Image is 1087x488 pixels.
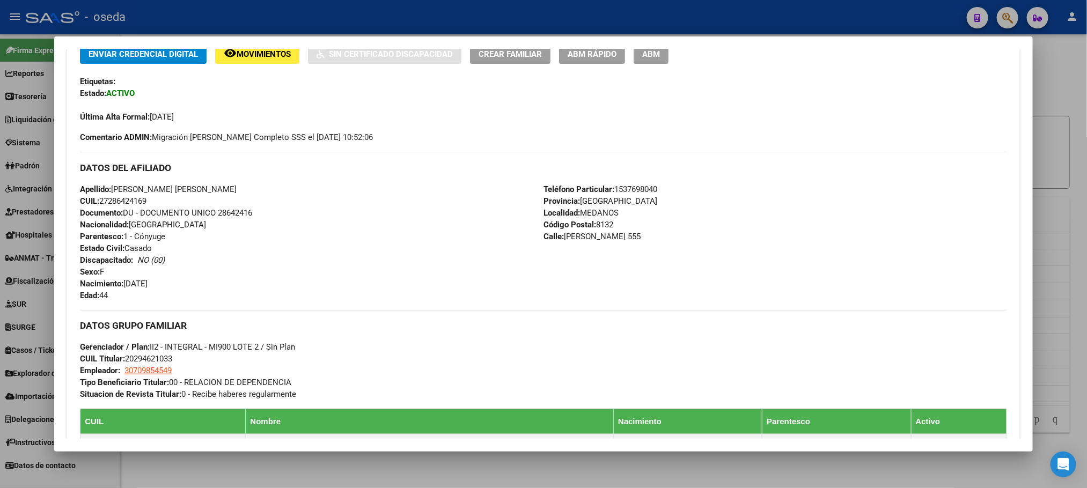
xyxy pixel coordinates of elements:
span: Sin Certificado Discapacidad [329,49,453,59]
button: Enviar Credencial Digital [80,44,207,64]
span: [GEOGRAPHIC_DATA] [80,220,206,230]
strong: Provincia: [543,196,580,206]
strong: Comentario ADMIN: [80,132,152,142]
strong: ACTIVO [106,88,135,98]
div: Open Intercom Messenger [1051,452,1076,477]
strong: Localidad: [543,208,580,218]
strong: Situacion de Revista Titular: [80,389,181,399]
button: ABM Rápido [559,44,625,64]
strong: Estado Civil: [80,243,124,253]
strong: Última Alta Formal: [80,112,150,122]
span: Migración [PERSON_NAME] Completo SSS el [DATE] 10:52:06 [80,131,373,143]
strong: Etiquetas: [80,77,115,86]
span: 8132 [543,220,613,230]
strong: Nacionalidad: [80,220,129,230]
strong: Código Postal: [543,220,596,230]
span: [DATE] [80,112,174,122]
span: F [80,267,104,277]
span: [PERSON_NAME] [PERSON_NAME] [80,184,237,194]
h3: DATOS DEL AFILIADO [80,162,1007,174]
strong: Estado: [80,88,106,98]
strong: Tipo Beneficiario Titular: [80,378,169,387]
span: MEDANOS [543,208,619,218]
span: 00 - RELACION DE DEPENDENCIA [80,378,291,387]
strong: Documento: [80,208,123,218]
span: ABM Rápido [568,49,616,59]
td: ARROSPIDE [PERSON_NAME] - [246,434,614,460]
span: Crear Familiar [479,49,542,59]
button: Sin Certificado Discapacidad [308,44,461,64]
span: 30709854549 [124,366,172,375]
span: 1537698040 [543,184,657,194]
span: II2 - INTEGRAL - MI900 LOTE 2 / Sin Plan [80,342,295,352]
strong: Edad: [80,291,99,300]
span: DU - DOCUMENTO UNICO 28642416 [80,208,252,218]
span: 20294621033 [80,354,172,364]
strong: Apellido: [80,184,111,194]
strong: Parentesco: [80,232,123,241]
button: ABM [634,44,669,64]
strong: CUIL Titular: [80,354,125,364]
button: Movimientos [215,44,299,64]
th: Parentesco [762,409,911,434]
span: 1 - Cónyuge [80,232,165,241]
span: [GEOGRAPHIC_DATA] [543,196,657,206]
strong: Discapacitado: [80,255,133,265]
td: 0 - Titular [762,434,911,460]
th: Activo [911,409,1007,434]
th: Nacimiento [614,409,762,434]
span: Movimientos [237,49,291,59]
span: ABM [642,49,660,59]
span: [PERSON_NAME] 555 [543,232,641,241]
i: NO (00) [137,255,165,265]
span: 0 - Recibe haberes regularmente [80,389,296,399]
strong: Gerenciador / Plan: [80,342,150,352]
span: Enviar Credencial Digital [89,49,198,59]
button: Crear Familiar [470,44,550,64]
th: CUIL [80,409,246,434]
strong: Sexo: [80,267,100,277]
td: [DATE] [614,434,762,460]
strong: Calle: [543,232,564,241]
th: Nombre [246,409,614,434]
span: [DATE] [80,279,148,289]
span: Casado [80,243,152,253]
mat-icon: remove_red_eye [224,47,237,60]
strong: Teléfono Particular: [543,184,614,194]
span: 44 [80,291,108,300]
h3: DATOS GRUPO FAMILIAR [80,320,1007,331]
strong: Nacimiento: [80,279,123,289]
strong: Empleador: [80,366,120,375]
span: 27286424169 [80,196,146,206]
strong: CUIL: [80,196,99,206]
